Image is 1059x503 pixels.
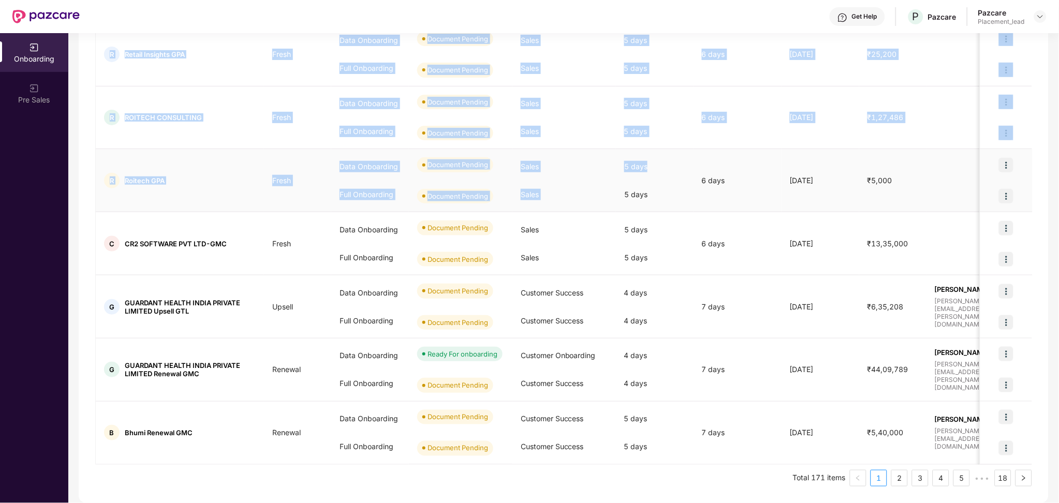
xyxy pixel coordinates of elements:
span: Roitech GPA [125,176,165,185]
span: Customer Success [521,442,584,451]
span: ROITECH CONSULTING [125,113,202,122]
li: Previous Page [850,470,866,486]
span: [PERSON_NAME] [935,348,1022,357]
span: Customer Onboarding [521,351,596,360]
li: 2 [891,470,908,486]
span: Bhumi Renewal GMC [125,428,193,437]
div: Data Onboarding [331,90,409,117]
span: Renewal [264,365,309,374]
span: Customer Success [521,414,584,423]
div: [DATE] [782,238,859,249]
div: 7 days [694,301,782,313]
div: Full Onboarding [331,117,409,145]
div: Document Pending [428,380,488,390]
div: 4 days [616,279,694,307]
div: 7 days [694,364,782,375]
div: 6 days [694,175,782,186]
div: Document Pending [428,128,488,138]
button: right [1016,470,1032,486]
img: icon [999,252,1013,267]
span: left [855,475,861,481]
span: [PERSON_NAME][EMAIL_ADDRESS][PERSON_NAME][DOMAIN_NAME] [935,297,1022,328]
div: 5 days [616,90,694,117]
img: icon [999,158,1013,172]
span: Renewal [264,428,309,437]
img: svg+xml;base64,PHN2ZyBpZD0iRHJvcGRvd24tMzJ4MzIiIHhtbG5zPSJodHRwOi8vd3d3LnczLm9yZy8yMDAwL3N2ZyIgd2... [1036,12,1045,21]
div: Pazcare [928,12,957,22]
li: Next Page [1016,470,1032,486]
div: Document Pending [428,159,488,170]
div: 6 days [694,112,782,123]
span: [PERSON_NAME][EMAIL_ADDRESS][PERSON_NAME][DOMAIN_NAME] [935,360,1022,391]
div: Get Help [852,12,877,21]
div: R [104,47,120,62]
div: Document Pending [428,443,488,453]
span: Fresh [264,113,299,122]
div: Data Onboarding [331,153,409,181]
div: B [104,425,120,440]
div: Full Onboarding [331,307,409,335]
span: Customer Success [521,316,584,325]
div: [DATE] [782,301,859,313]
div: R [104,173,120,188]
div: [DATE] [782,112,859,123]
div: Data Onboarding [331,279,409,307]
span: CR2 SOFTWARE PVT LTD-GMC [125,240,227,248]
span: ₹44,09,789 [859,365,917,374]
span: ₹5,000 [859,176,901,185]
img: icon [999,378,1013,392]
a: 4 [933,470,949,486]
div: Data Onboarding [331,342,409,369]
div: 5 days [616,181,694,209]
li: 5 [953,470,970,486]
div: Document Pending [428,412,488,422]
span: Sales [521,127,539,136]
span: [PERSON_NAME] [935,285,1022,293]
li: 4 [933,470,949,486]
span: Sales [521,99,539,108]
div: Document Pending [428,191,488,201]
a: 5 [954,470,969,486]
span: Sales [521,190,539,199]
img: New Pazcare Logo [12,10,80,23]
span: [PERSON_NAME][EMAIL_ADDRESS][DOMAIN_NAME] [935,427,1022,450]
div: Placement_lead [978,18,1025,26]
div: Document Pending [428,34,488,44]
span: Customer Success [521,379,584,388]
img: icon [999,126,1013,140]
span: ₹5,40,000 [859,428,912,437]
div: [DATE] [782,49,859,60]
div: Pazcare [978,8,1025,18]
div: R [104,110,120,125]
div: 5 days [616,405,694,433]
div: 5 days [616,216,694,244]
li: Total 171 items [793,470,846,486]
span: ₹25,200 [859,50,905,58]
img: icon [999,32,1013,46]
span: Upsell [264,302,301,311]
div: 6 days [694,238,782,249]
div: Document Pending [428,223,488,233]
div: Full Onboarding [331,54,409,82]
div: Full Onboarding [331,433,409,461]
span: ••• [974,470,991,486]
div: Document Pending [428,65,488,75]
span: Fresh [264,239,299,248]
img: icon [999,315,1013,330]
img: svg+xml;base64,PHN2ZyB3aWR0aD0iMjAiIGhlaWdodD0iMjAiIHZpZXdCb3g9IjAgMCAyMCAyMCIgZmlsbD0ibm9uZSIgeG... [29,42,39,53]
div: Ready For onboarding [428,349,497,359]
div: Full Onboarding [331,369,409,397]
span: ₹1,27,486 [859,113,912,122]
img: icon [999,221,1013,235]
img: icon [999,441,1013,455]
div: G [104,299,120,315]
span: Retail Insights GPA [125,50,185,58]
a: 2 [892,470,907,486]
div: Data Onboarding [331,216,409,244]
div: Document Pending [428,97,488,107]
span: GUARDANT HEALTH INDIA PRIVATE LIMITED Renewal GMC [125,361,256,378]
span: P [913,10,919,23]
div: G [104,362,120,377]
div: 7 days [694,427,782,438]
span: Sales [521,225,539,234]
